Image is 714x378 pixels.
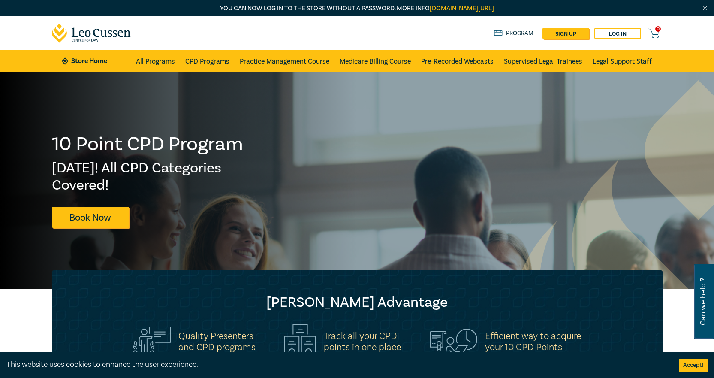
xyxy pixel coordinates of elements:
[504,50,582,72] a: Supervised Legal Trainees
[421,50,494,72] a: Pre-Recorded Webcasts
[69,294,645,311] h2: [PERSON_NAME] Advantage
[542,28,589,39] a: sign up
[430,329,477,354] img: Efficient way to acquire<br>your 10 CPD Points
[494,29,534,38] a: Program
[701,5,708,12] img: Close
[52,4,663,13] p: You can now log in to the store without a password. More info
[655,26,661,32] span: 0
[52,133,244,155] h1: 10 Point CPD Program
[178,330,256,353] h5: Quality Presenters and CPD programs
[430,4,494,12] a: [DOMAIN_NAME][URL]
[52,160,244,194] h2: [DATE]! All CPD Categories Covered!
[679,359,708,372] button: Accept cookies
[485,330,581,353] h5: Efficient way to acquire your 10 CPD Points
[6,359,666,370] div: This website uses cookies to enhance the user experience.
[324,330,401,353] h5: Track all your CPD points in one place
[240,50,329,72] a: Practice Management Course
[136,50,175,72] a: All Programs
[52,207,129,228] a: Book Now
[185,50,229,72] a: CPD Programs
[284,324,316,359] img: Track all your CPD<br>points in one place
[699,269,707,334] span: Can we help ?
[594,28,641,39] a: Log in
[133,327,171,357] img: Quality Presenters<br>and CPD programs
[62,56,122,66] a: Store Home
[593,50,652,72] a: Legal Support Staff
[340,50,411,72] a: Medicare Billing Course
